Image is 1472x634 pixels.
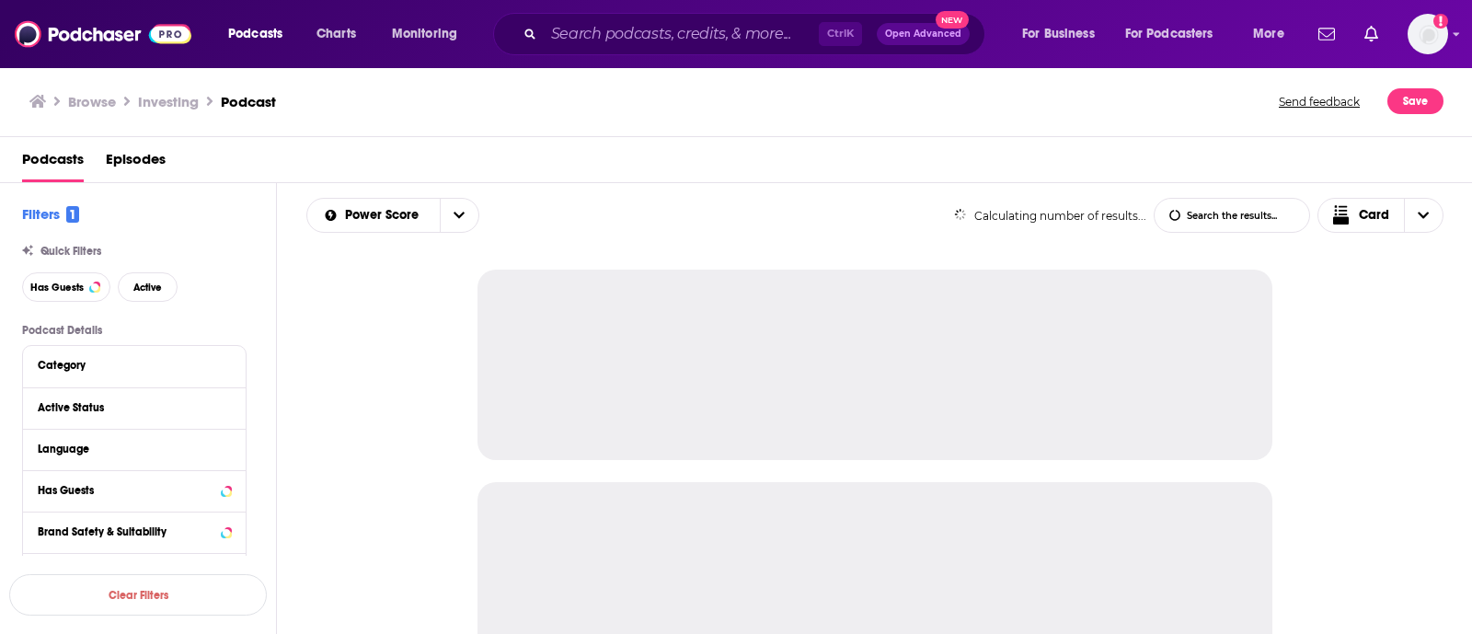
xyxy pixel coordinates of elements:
[66,206,79,223] span: 1
[440,199,478,232] button: open menu
[379,19,481,49] button: open menu
[38,478,231,501] button: Has Guests
[316,21,356,47] span: Charts
[38,353,231,376] button: Category
[306,198,479,233] h2: Choose List sort
[22,144,84,182] a: Podcasts
[38,443,219,455] div: Language
[38,520,231,543] button: Brand Safety & Suitability
[511,13,1003,55] div: Search podcasts, credits, & more...
[877,23,970,45] button: Open AdvancedNew
[133,282,162,293] span: Active
[38,396,231,419] button: Active Status
[819,22,862,46] span: Ctrl K
[68,93,116,110] a: Browse
[22,324,247,337] p: Podcast Details
[38,401,219,414] div: Active Status
[1113,19,1240,49] button: open menu
[1022,21,1095,47] span: For Business
[1357,18,1386,50] a: Show notifications dropdown
[1433,14,1448,29] svg: Add a profile image
[1387,88,1443,114] button: Save
[30,282,84,293] span: Has Guests
[1009,19,1118,49] button: open menu
[228,21,282,47] span: Podcasts
[544,19,819,49] input: Search podcasts, credits, & more...
[118,272,178,302] button: Active
[1125,21,1213,47] span: For Podcasters
[38,525,215,538] div: Brand Safety & Suitability
[1253,21,1284,47] span: More
[40,245,101,258] span: Quick Filters
[215,19,306,49] button: open menu
[1359,209,1389,222] span: Card
[9,574,267,616] button: Clear Filters
[38,437,231,460] button: Language
[392,21,457,47] span: Monitoring
[307,209,440,222] button: open menu
[936,11,969,29] span: New
[221,93,276,110] h3: Podcast
[138,93,199,110] h1: Investing
[38,484,215,497] div: Has Guests
[15,17,191,52] img: Podchaser - Follow, Share and Rate Podcasts
[22,272,110,302] button: Has Guests
[1311,18,1342,50] a: Show notifications dropdown
[305,19,367,49] a: Charts
[885,29,961,39] span: Open Advanced
[22,205,79,223] h2: Filters
[1408,14,1448,54] button: Show profile menu
[106,144,166,182] a: Episodes
[954,209,1146,223] div: Calculating number of results...
[1240,19,1307,49] button: open menu
[1408,14,1448,54] span: Logged in as vladejoyce
[345,209,425,222] span: Power Score
[38,359,219,372] div: Category
[1408,14,1448,54] img: User Profile
[1273,88,1365,114] button: Send feedback
[1317,198,1444,233] button: Choose View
